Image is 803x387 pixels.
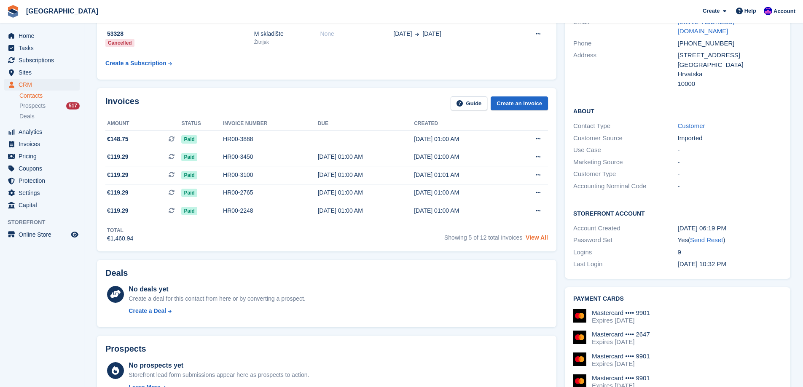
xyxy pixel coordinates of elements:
[223,188,318,197] div: HR00-2765
[573,259,677,269] div: Last Login
[4,79,80,91] a: menu
[573,209,782,217] h2: Storefront Account
[318,206,414,215] div: [DATE] 01:00 AM
[451,96,488,110] a: Guide
[414,117,510,131] th: Created
[8,218,84,227] span: Storefront
[678,169,782,179] div: -
[4,163,80,174] a: menu
[107,227,133,234] div: Total
[254,38,320,46] div: Žitnjak
[573,224,677,233] div: Account Created
[573,133,677,143] div: Customer Source
[678,181,782,191] div: -
[318,171,414,179] div: [DATE] 01:00 AM
[414,188,510,197] div: [DATE] 01:00 AM
[19,42,69,54] span: Tasks
[105,96,139,110] h2: Invoices
[4,30,80,42] a: menu
[573,352,586,366] img: Mastercard Logo
[19,163,69,174] span: Coupons
[4,150,80,162] a: menu
[491,96,548,110] a: Create an Invoice
[19,79,69,91] span: CRM
[181,171,197,179] span: Paid
[129,307,166,315] div: Create a Deal
[592,317,650,324] div: Expires [DATE]
[129,307,305,315] a: Create a Deal
[7,5,19,18] img: stora-icon-8386f47178a22dfd0bd8f6a31ec36ba5ce8667c1dd55bd0f319d3a0aa187defe.svg
[592,338,650,346] div: Expires [DATE]
[19,30,69,42] span: Home
[678,39,782,48] div: [PHONE_NUMBER]
[678,224,782,233] div: [DATE] 06:19 PM
[105,268,128,278] h2: Deals
[773,7,795,16] span: Account
[19,112,35,120] span: Deals
[414,135,510,144] div: [DATE] 01:00 AM
[19,112,80,121] a: Deals
[107,234,133,243] div: €1,460.94
[223,117,318,131] th: Invoice number
[573,169,677,179] div: Customer Type
[107,152,129,161] span: €119.29
[66,102,80,109] div: 517
[129,360,309,371] div: No prospects yet
[19,67,69,78] span: Sites
[223,135,318,144] div: HR00-3888
[573,331,586,344] img: Mastercard Logo
[678,145,782,155] div: -
[19,54,69,66] span: Subscriptions
[181,135,197,144] span: Paid
[573,51,677,88] div: Address
[573,39,677,48] div: Phone
[4,187,80,199] a: menu
[107,135,129,144] span: €148.75
[19,150,69,162] span: Pricing
[422,29,441,38] span: [DATE]
[254,29,320,38] div: M skladište
[678,260,727,267] time: 2025-07-31 20:32:46 UTC
[573,235,677,245] div: Password Set
[19,126,69,138] span: Analytics
[678,69,782,79] div: Hrvatska
[592,374,650,382] div: Mastercard •••• 9901
[573,309,586,323] img: Mastercard Logo
[181,117,223,131] th: Status
[4,138,80,150] a: menu
[105,59,167,68] div: Create a Subscription
[4,126,80,138] a: menu
[678,157,782,167] div: -
[19,102,46,110] span: Prospects
[223,152,318,161] div: HR00-3450
[414,206,510,215] div: [DATE] 01:00 AM
[573,248,677,257] div: Logins
[318,152,414,161] div: [DATE] 01:00 AM
[181,189,197,197] span: Paid
[105,56,172,71] a: Create a Subscription
[690,236,723,243] a: Send Reset
[105,29,254,38] div: 53328
[105,117,181,131] th: Amount
[19,175,69,187] span: Protection
[444,234,522,241] span: Showing 5 of 12 total invoices
[107,171,129,179] span: €119.29
[573,17,677,36] div: Email
[181,207,197,215] span: Paid
[223,206,318,215] div: HR00-2248
[129,284,305,294] div: No deals yet
[23,4,102,18] a: [GEOGRAPHIC_DATA]
[592,309,650,317] div: Mastercard •••• 9901
[223,171,318,179] div: HR00-3100
[129,294,305,303] div: Create a deal for this contact from here or by converting a prospect.
[678,248,782,257] div: 9
[318,188,414,197] div: [DATE] 01:00 AM
[107,188,129,197] span: €119.29
[414,171,510,179] div: [DATE] 01:01 AM
[592,352,650,360] div: Mastercard •••• 9901
[4,175,80,187] a: menu
[107,206,129,215] span: €119.29
[678,235,782,245] div: Yes
[678,122,705,129] a: Customer
[414,152,510,161] div: [DATE] 01:00 AM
